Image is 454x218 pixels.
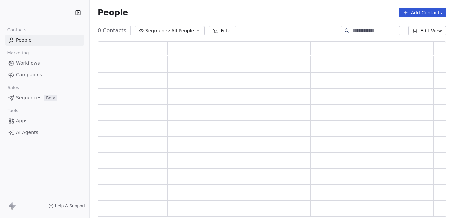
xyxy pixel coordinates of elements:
span: Beta [44,95,57,101]
span: All People [171,27,194,34]
span: 0 Contacts [98,27,126,35]
span: Sequences [16,94,41,101]
button: Add Contacts [399,8,446,17]
a: AI Agents [5,127,84,138]
span: Campaigns [16,71,42,78]
a: Campaigns [5,69,84,80]
span: AI Agents [16,129,38,136]
a: People [5,35,84,46]
a: Apps [5,115,84,126]
span: Sales [5,83,22,93]
a: SequencesBeta [5,92,84,103]
span: Help & Support [55,203,85,209]
span: Workflows [16,60,40,67]
span: Contacts [4,25,29,35]
span: People [98,8,128,18]
span: People [16,37,32,44]
button: Edit View [408,26,446,35]
a: Help & Support [48,203,85,209]
a: Workflows [5,58,84,69]
span: Tools [5,106,21,116]
span: Marketing [4,48,32,58]
button: Filter [209,26,236,35]
span: Segments: [145,27,170,34]
span: Apps [16,117,28,124]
